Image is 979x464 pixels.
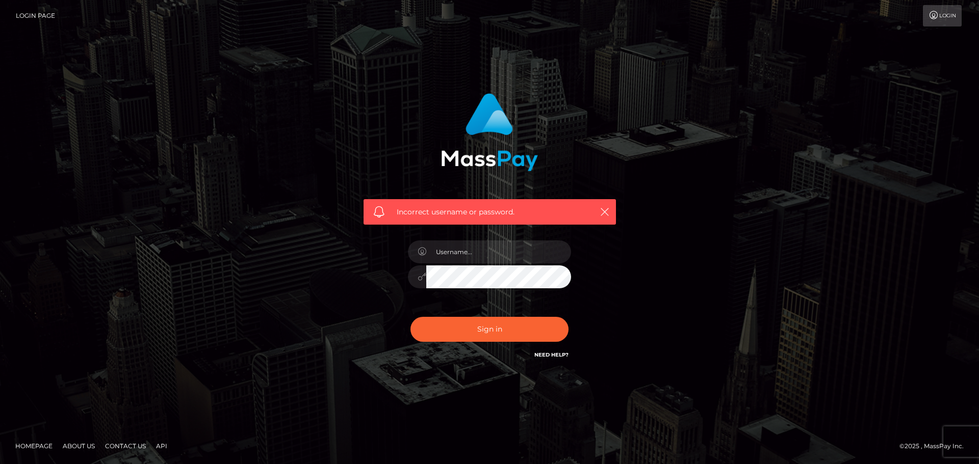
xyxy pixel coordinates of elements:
[59,438,99,454] a: About Us
[397,207,583,217] span: Incorrect username or password.
[534,351,569,358] a: Need Help?
[441,93,538,171] img: MassPay Login
[426,240,571,263] input: Username...
[101,438,150,454] a: Contact Us
[899,441,971,452] div: © 2025 , MassPay Inc.
[923,5,962,26] a: Login
[152,438,171,454] a: API
[16,5,55,26] a: Login Page
[11,438,57,454] a: Homepage
[410,317,569,342] button: Sign in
